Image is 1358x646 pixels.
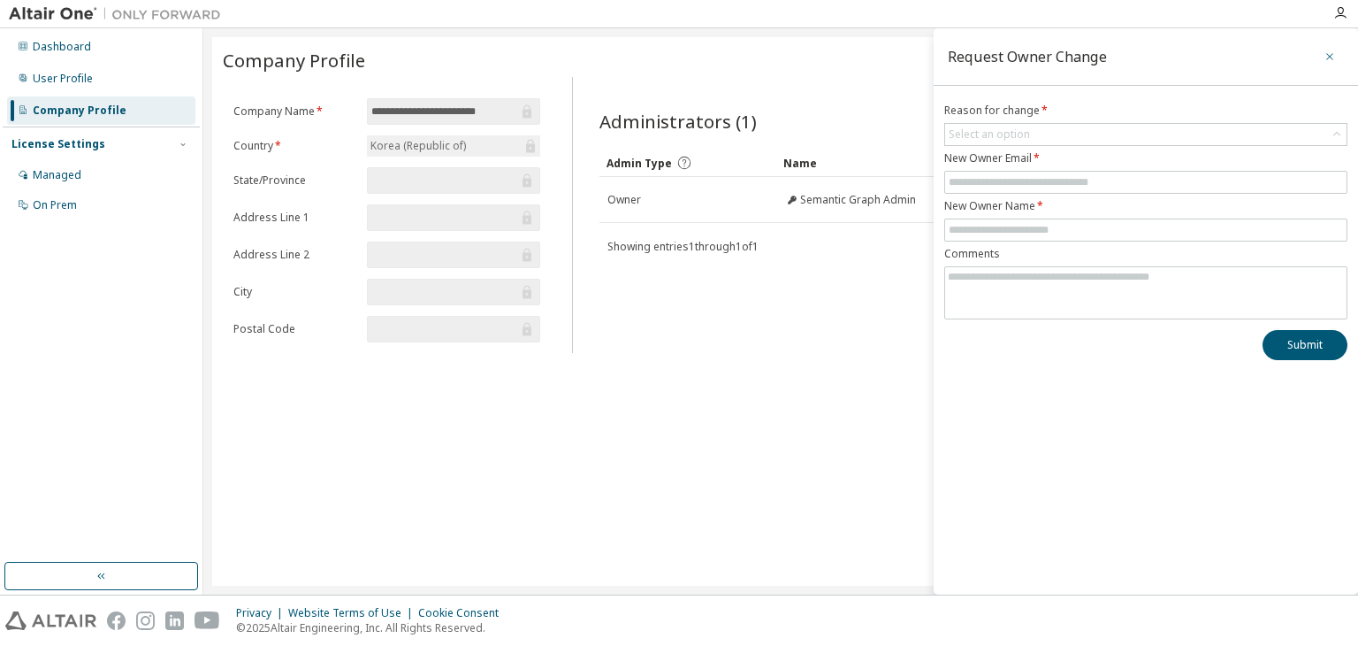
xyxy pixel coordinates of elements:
div: Managed [33,168,81,182]
div: Name [783,149,946,177]
img: Altair One [9,5,230,23]
img: youtube.svg [195,611,220,630]
label: Postal Code [233,322,356,336]
span: Owner [607,193,641,207]
label: City [233,285,356,299]
img: linkedin.svg [165,611,184,630]
div: Dashboard [33,40,91,54]
span: Semantic Graph Admin [800,193,916,207]
span: Company Profile [223,48,365,73]
label: State/Province [233,173,356,188]
div: User Profile [33,72,93,86]
div: Company Profile [33,104,126,118]
div: Select an option [949,127,1030,142]
div: Privacy [236,606,288,620]
img: altair_logo.svg [5,611,96,630]
label: Comments [944,247,1347,261]
label: Address Line 1 [233,211,356,225]
img: instagram.svg [136,611,155,630]
label: Reason for change [944,104,1347,118]
div: On Prem [33,198,77,212]
label: New Owner Name [944,199,1347,213]
div: Cookie Consent [418,606,509,620]
div: Korea (Republic of) [367,135,540,157]
button: Submit [1263,330,1347,360]
label: New Owner Email [944,151,1347,165]
label: Address Line 2 [233,248,356,262]
div: Website Terms of Use [288,606,418,620]
div: Select an option [945,124,1347,145]
span: Showing entries 1 through 1 of 1 [607,239,759,254]
span: Admin Type [607,156,672,171]
img: facebook.svg [107,611,126,630]
label: Company Name [233,104,356,119]
div: License Settings [11,137,105,151]
span: Administrators (1) [599,109,757,134]
label: Country [233,139,356,153]
div: Korea (Republic of) [368,136,469,156]
div: Request Owner Change [948,50,1107,64]
p: © 2025 Altair Engineering, Inc. All Rights Reserved. [236,620,509,635]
